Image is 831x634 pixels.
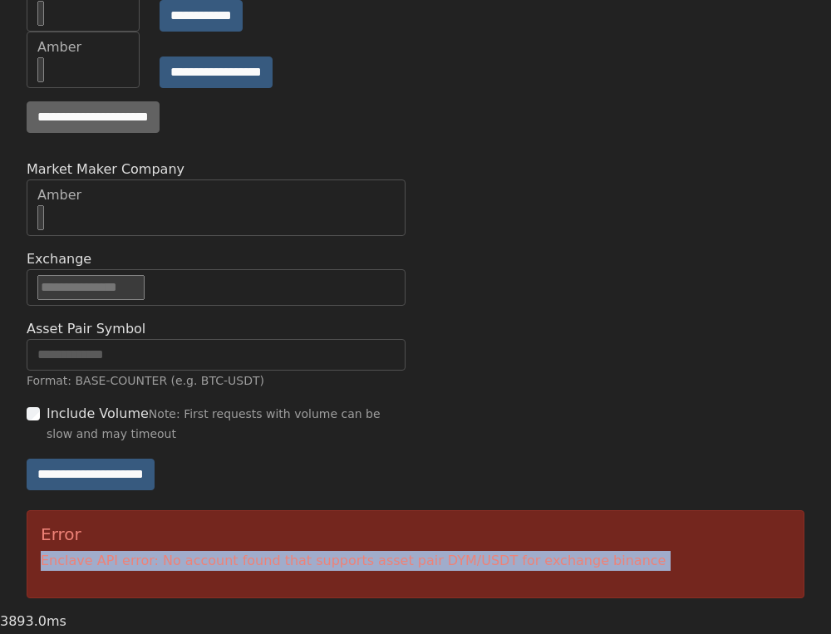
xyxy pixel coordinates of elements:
[41,551,790,571] p: Enclave API error: No account found that supports asset pair DYM/USDT for exchange binance
[37,185,395,205] div: Amber
[27,319,145,339] label: Asset Pair Symbol
[47,613,66,629] span: ms
[41,524,790,544] h5: Error
[27,249,91,269] label: Exchange
[47,404,149,424] label: Include Volume
[27,160,184,179] label: Market Maker Company
[37,37,129,57] div: Amber
[27,374,264,387] small: Format: BASE-COUNTER (e.g. BTC-USDT)
[47,407,381,440] small: Note: First requests with volume can be slow and may timeout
